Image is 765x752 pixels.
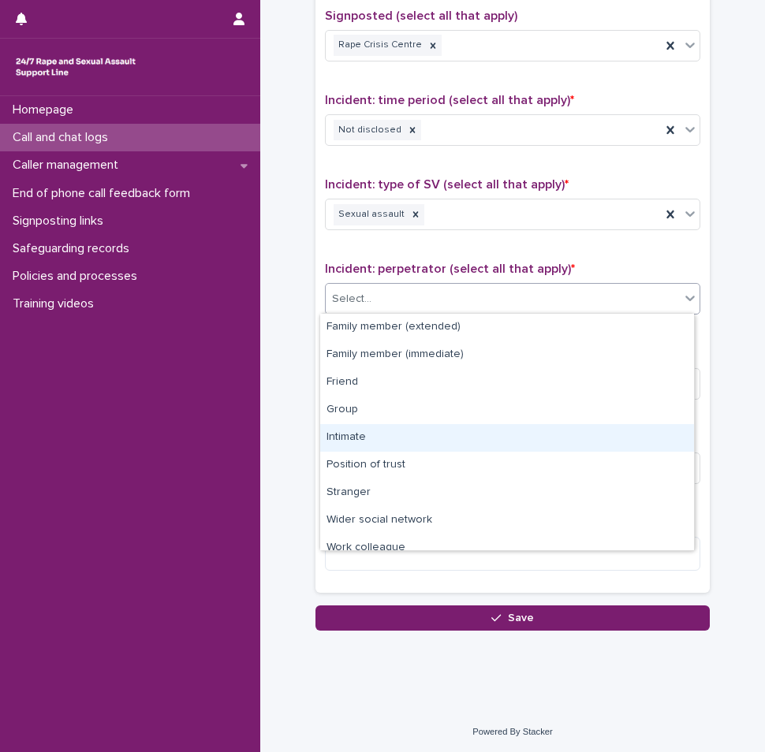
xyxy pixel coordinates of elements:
span: Incident: time period (select all that apply) [325,94,574,106]
div: Sexual assault [334,204,407,225]
div: Not disclosed [334,120,404,141]
span: Incident: perpetrator (select all that apply) [325,262,575,275]
div: Family member (extended) [320,314,694,341]
p: Caller management [6,158,131,173]
span: Signposted (select all that apply) [325,9,517,22]
p: End of phone call feedback form [6,186,203,201]
p: Homepage [6,102,86,117]
div: Group [320,396,694,424]
div: Stranger [320,479,694,507]
img: rhQMoQhaT3yELyF149Cw [13,51,139,83]
p: Training videos [6,296,106,311]
p: Policies and processes [6,269,150,284]
div: Intimate [320,424,694,452]
p: Safeguarding records [6,241,142,256]
div: Select... [332,291,371,307]
div: Work colleague [320,534,694,562]
span: Incident: type of SV (select all that apply) [325,178,569,191]
div: Position of trust [320,452,694,479]
div: Wider social network [320,507,694,534]
span: Save [508,612,534,624]
div: Friend [320,369,694,396]
p: Signposting links [6,214,116,229]
div: Family member (immediate) [320,341,694,369]
div: Rape Crisis Centre [334,35,424,56]
button: Save [315,605,710,631]
a: Powered By Stacker [472,727,552,736]
p: Call and chat logs [6,130,121,145]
